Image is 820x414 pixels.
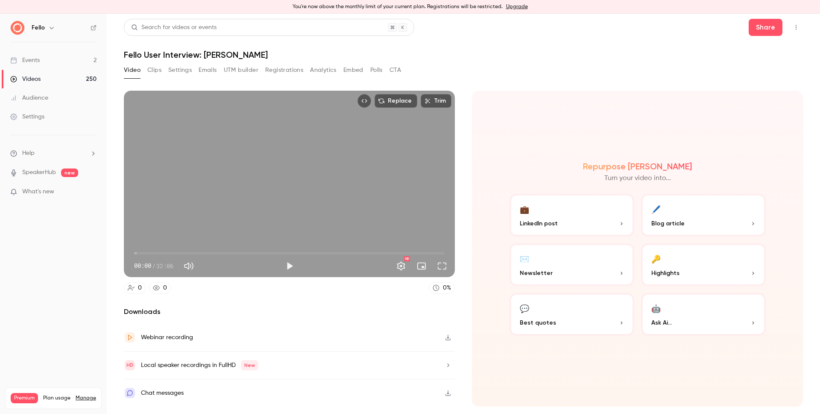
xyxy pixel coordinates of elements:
button: Trim [421,94,451,108]
div: 💼 [520,202,529,216]
a: 0 [124,282,146,294]
div: 0 % [443,284,451,293]
span: Newsletter [520,269,553,278]
h2: Downloads [124,307,455,317]
span: 32:06 [156,261,173,270]
img: Fello [11,21,24,35]
span: Plan usage [43,395,70,402]
span: New [241,360,258,370]
button: Play [281,257,298,275]
span: / [152,261,155,270]
button: Clips [147,63,161,77]
span: Premium [11,393,38,403]
h6: Fello [32,24,45,32]
a: SpeakerHub [22,168,56,177]
button: Mute [180,257,197,275]
button: Top Bar Actions [789,21,803,34]
button: UTM builder [224,63,258,77]
div: Chat messages [141,388,184,398]
button: Settings [168,63,192,77]
div: 🔑 [651,252,661,265]
h1: Fello User Interview: [PERSON_NAME] [124,50,803,60]
button: Settings [392,257,410,275]
span: LinkedIn post [520,219,558,228]
span: Ask Ai... [651,318,672,327]
span: Blog article [651,219,685,228]
button: Replace [375,94,417,108]
span: Help [22,149,35,158]
div: Audience [10,94,48,102]
div: Events [10,56,40,65]
h2: Repurpose [PERSON_NAME] [583,161,692,172]
div: 💬 [520,302,529,315]
div: ✉️ [520,252,529,265]
a: Upgrade [506,3,528,10]
button: Polls [370,63,383,77]
span: What's new [22,187,54,196]
button: Turn on miniplayer [413,257,430,275]
a: Manage [76,395,96,402]
div: 🖊️ [651,202,661,216]
button: Analytics [310,63,337,77]
li: help-dropdown-opener [10,149,97,158]
div: Search for videos or events [131,23,217,32]
div: 00:00 [134,261,173,270]
button: ✉️Newsletter [510,243,634,286]
button: Registrations [265,63,303,77]
div: 0 [163,284,167,293]
div: Videos [10,75,41,83]
span: Highlights [651,269,679,278]
a: 0 [149,282,171,294]
button: CTA [389,63,401,77]
div: HD [404,256,410,261]
span: Best quotes [520,318,556,327]
p: Turn your video into... [604,173,671,183]
button: 💬Best quotes [510,293,634,336]
button: Embed video [357,94,371,108]
iframe: Noticeable Trigger [86,188,97,196]
button: Share [749,19,782,36]
button: 🖊️Blog article [641,194,766,237]
div: Webinar recording [141,332,193,343]
div: 🤖 [651,302,661,315]
span: new [61,169,78,177]
a: 0% [429,282,455,294]
button: 🔑Highlights [641,243,766,286]
button: Video [124,63,141,77]
button: 🤖Ask Ai... [641,293,766,336]
button: 💼LinkedIn post [510,194,634,237]
div: Settings [10,112,44,121]
button: Embed [343,63,363,77]
div: 0 [138,284,142,293]
span: 00:00 [134,261,151,270]
button: Emails [199,63,217,77]
div: Local speaker recordings in FullHD [141,360,258,370]
button: Full screen [433,257,451,275]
